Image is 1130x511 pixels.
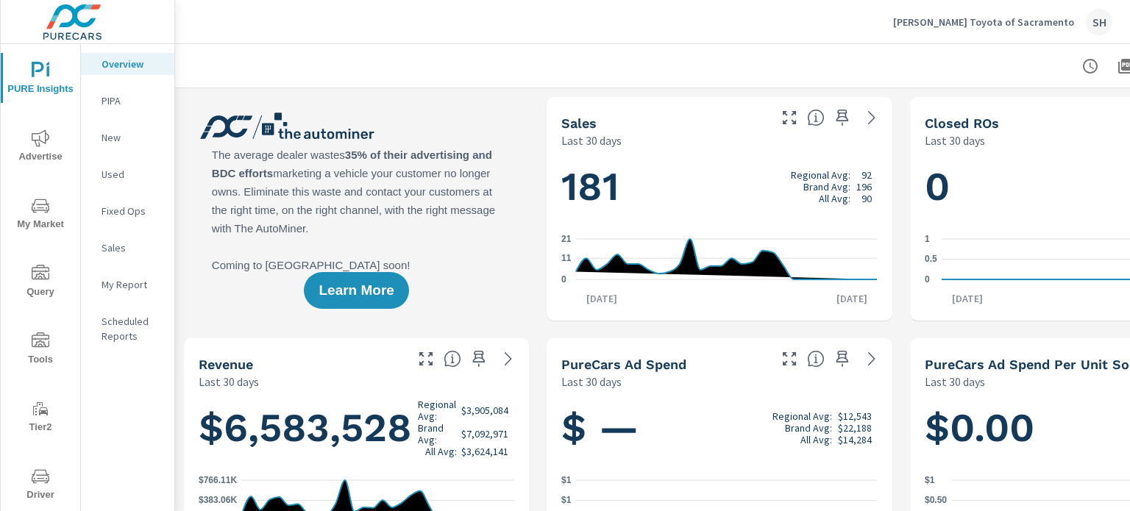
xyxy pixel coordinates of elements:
[102,57,163,71] p: Overview
[102,277,163,292] p: My Report
[199,373,259,390] p: Last 30 days
[561,162,877,212] h1: 181
[561,274,566,285] text: 0
[199,357,253,372] h5: Revenue
[461,446,508,457] p: $3,624,141
[81,126,174,149] div: New
[5,332,76,368] span: Tools
[807,350,825,368] span: Total cost of media for all PureCars channels for the selected dealership group over the selected...
[199,475,237,485] text: $766.11K
[561,403,877,453] h1: $ —
[576,291,628,306] p: [DATE]
[831,347,854,371] span: Save this to your personalized report
[304,272,408,309] button: Learn More
[860,106,884,129] a: See more details in report
[838,410,872,422] p: $12,543
[5,265,76,301] span: Query
[925,373,985,390] p: Last 30 days
[791,169,850,181] p: Regional Avg:
[319,284,394,297] span: Learn More
[81,163,174,185] div: Used
[561,253,572,263] text: 11
[81,237,174,259] div: Sales
[561,496,572,506] text: $1
[102,167,163,182] p: Used
[860,347,884,371] a: See more details in report
[461,428,508,440] p: $7,092,971
[561,357,686,372] h5: PureCars Ad Spend
[561,234,572,244] text: 21
[102,93,163,108] p: PIPA
[778,106,801,129] button: Make Fullscreen
[925,475,935,485] text: $1
[785,422,832,434] p: Brand Avg:
[925,115,999,131] h5: Closed ROs
[925,254,937,265] text: 0.5
[425,446,457,457] p: All Avg:
[831,106,854,129] span: Save this to your personalized report
[81,274,174,296] div: My Report
[561,132,622,149] p: Last 30 days
[826,291,878,306] p: [DATE]
[467,347,491,371] span: Save this to your personalized report
[81,90,174,112] div: PIPA
[800,434,832,446] p: All Avg:
[5,400,76,436] span: Tier2
[925,234,930,244] text: 1
[819,193,850,204] p: All Avg:
[461,404,508,416] p: $3,905,084
[199,399,514,457] h1: $6,583,528
[861,193,872,204] p: 90
[81,310,174,347] div: Scheduled Reports
[81,53,174,75] div: Overview
[414,347,438,371] button: Make Fullscreen
[102,314,163,343] p: Scheduled Reports
[5,62,76,98] span: PURE Insights
[803,181,850,193] p: Brand Avg:
[561,373,622,390] p: Last 30 days
[102,204,163,218] p: Fixed Ops
[444,350,461,368] span: Total sales revenue over the selected date range. [Source: This data is sourced from the dealer’s...
[418,422,457,446] p: Brand Avg:
[778,347,801,371] button: Make Fullscreen
[1086,9,1112,35] div: SH
[561,475,572,485] text: $1
[418,399,457,422] p: Regional Avg:
[5,197,76,233] span: My Market
[925,274,930,285] text: 0
[772,410,832,422] p: Regional Avg:
[81,200,174,222] div: Fixed Ops
[856,181,872,193] p: 196
[102,130,163,145] p: New
[199,496,237,506] text: $383.06K
[807,109,825,126] span: Number of vehicles sold by the dealership over the selected date range. [Source: This data is sou...
[838,422,872,434] p: $22,188
[861,169,872,181] p: 92
[838,434,872,446] p: $14,284
[925,132,985,149] p: Last 30 days
[561,115,597,131] h5: Sales
[925,496,947,506] text: $0.50
[497,347,520,371] a: See more details in report
[942,291,993,306] p: [DATE]
[5,129,76,165] span: Advertise
[102,240,163,255] p: Sales
[893,15,1074,29] p: [PERSON_NAME] Toyota of Sacramento
[5,468,76,504] span: Driver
